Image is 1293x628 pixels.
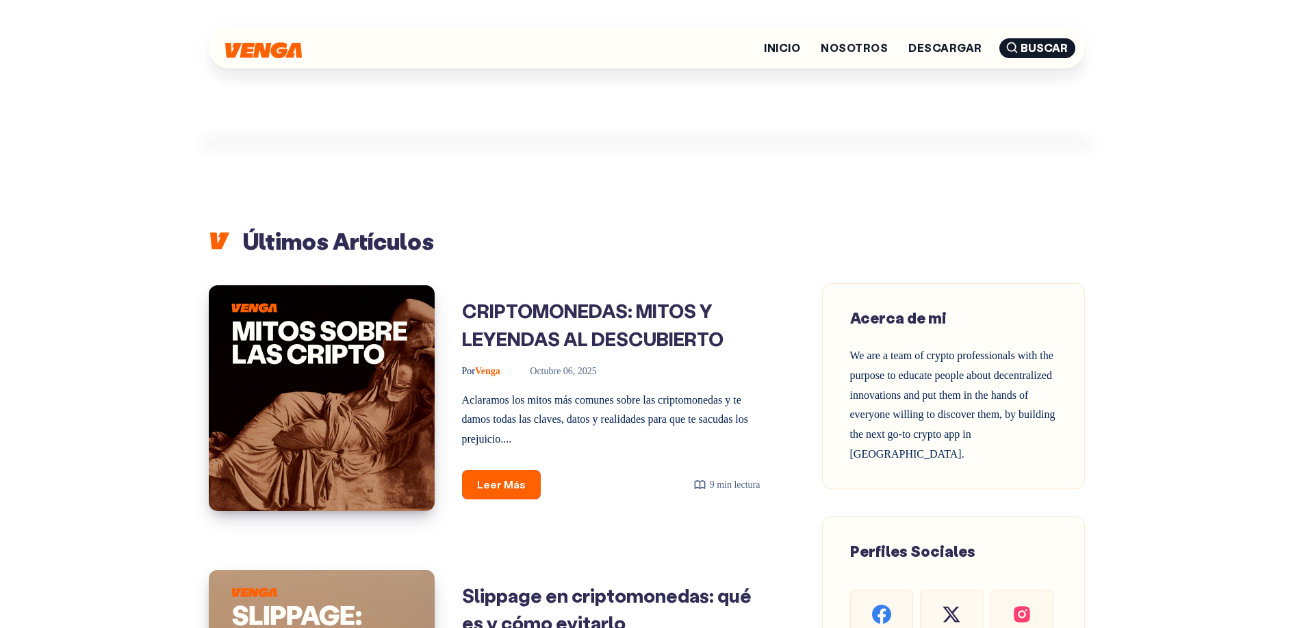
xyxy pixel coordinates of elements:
[908,42,982,53] a: Descargar
[693,476,760,493] div: 9 min lectura
[821,42,888,53] a: Nosotros
[209,226,1085,256] h2: Últimos Artículos
[462,366,475,376] span: Por
[462,366,500,376] span: Venga
[764,42,800,53] a: Inicio
[462,298,724,351] a: CRIPTOMONEDAS: MITOS Y LEYENDAS AL DESCUBIERTO
[225,42,302,58] img: Blog de Venga
[511,366,597,376] time: octubre 06, 2025
[209,285,435,511] img: Imagen de: CRIPTOMONEDAS: MITOS Y LEYENDAS AL DESCUBIERTO
[850,308,947,328] span: Acerca de mi
[462,470,541,499] a: Leer Más
[999,38,1075,58] span: Buscar
[850,541,975,561] span: Perfiles Sociales
[462,391,760,449] p: Aclaramos los mitos más comunes sobre las criptomonedas y te damos todas las claves, datos y real...
[462,366,503,376] a: PorVenga
[850,350,1055,460] span: We are a team of crypto professionals with the purpose to educate people about decentralized inno...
